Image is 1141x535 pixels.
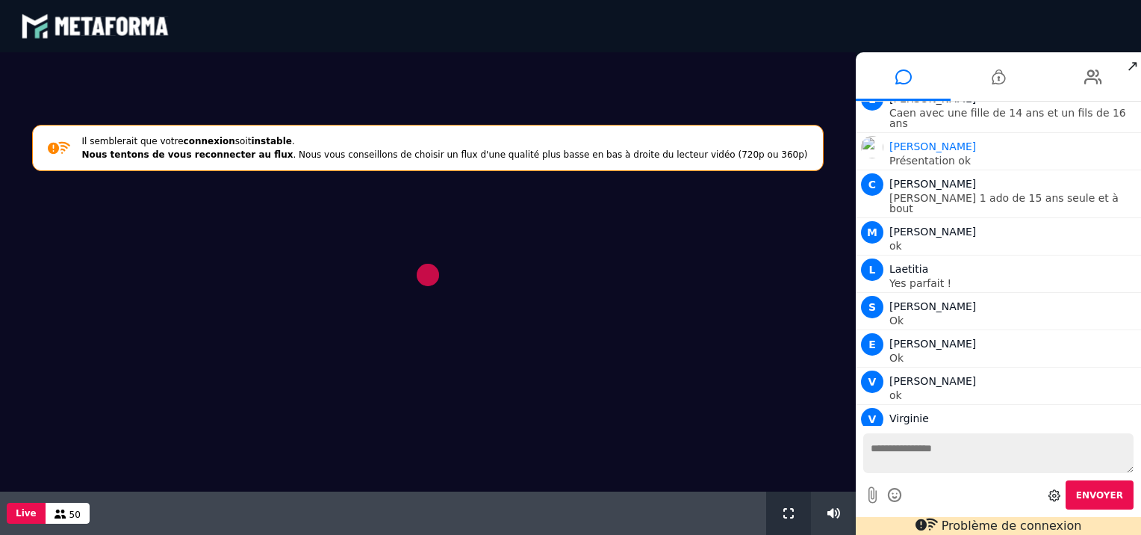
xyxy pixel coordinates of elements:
[889,412,929,424] span: Virginie
[7,503,46,524] button: Live
[889,338,976,350] span: [PERSON_NAME]
[251,136,291,146] strong: instable
[889,263,928,275] span: Laetitia
[889,108,1137,129] p: Caen avec une fille de 14 ans et un fils de 16 ans
[889,390,1137,401] p: ok
[889,300,976,312] span: [PERSON_NAME]
[889,155,1137,166] p: Présentation ok
[861,259,883,281] span: L
[856,517,1141,535] div: Problème de connexion
[889,375,976,387] span: [PERSON_NAME]
[861,408,883,430] span: V
[861,221,883,244] span: M
[1124,52,1141,79] span: ↗
[889,178,976,190] span: [PERSON_NAME]
[184,136,235,146] strong: connexion
[81,149,293,160] strong: Nous tentons de vous reconnecter au flux
[70,134,807,161] p: Il semblerait que votre soit . . Nous vous conseillons de choisir un flux d'une qualité plus bass...
[861,371,883,393] span: V
[889,226,976,238] span: [PERSON_NAME]
[861,173,883,196] span: C
[889,353,1137,363] p: Ok
[69,510,81,520] span: 50
[889,241,1137,251] p: ok
[861,333,883,356] span: E
[889,193,1137,214] p: [PERSON_NAME] 1 ado de 15 ans seule et à bout
[889,315,1137,326] p: Ok
[861,136,883,158] img: docsstring
[889,140,976,152] span: Animateur
[861,296,883,318] span: S
[1076,490,1123,501] span: Envoyer
[1066,480,1134,510] button: Envoyer
[889,278,1137,288] p: Yes parfait !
